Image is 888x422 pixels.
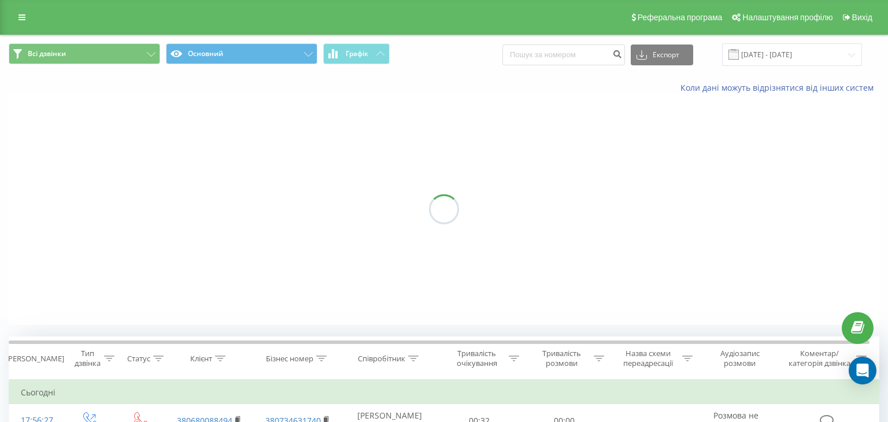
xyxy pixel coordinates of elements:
div: Назва схеми переадресації [617,349,679,368]
input: Пошук за номером [502,45,625,65]
div: Бізнес номер [266,354,313,364]
div: Аудіозапис розмови [706,349,774,368]
span: Вихід [852,13,872,22]
div: Співробітник [358,354,405,364]
div: Тривалість очікування [447,349,506,368]
div: Тривалість розмови [532,349,591,368]
button: Графік [323,43,390,64]
span: Всі дзвінки [28,49,66,58]
div: Клієнт [190,354,212,364]
a: Коли дані можуть відрізнятися вiд інших систем [680,82,879,93]
span: Налаштування профілю [742,13,832,22]
div: Коментар/категорія дзвінка [786,349,853,368]
td: Сьогодні [9,381,879,404]
button: Всі дзвінки [9,43,160,64]
span: Графік [346,50,368,58]
div: Open Intercom Messenger [849,357,876,384]
div: Тип дзвінка [73,349,101,368]
button: Основний [166,43,317,64]
div: [PERSON_NAME] [6,354,64,364]
span: Реферальна програма [638,13,723,22]
div: Статус [127,354,150,364]
button: Експорт [631,45,693,65]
